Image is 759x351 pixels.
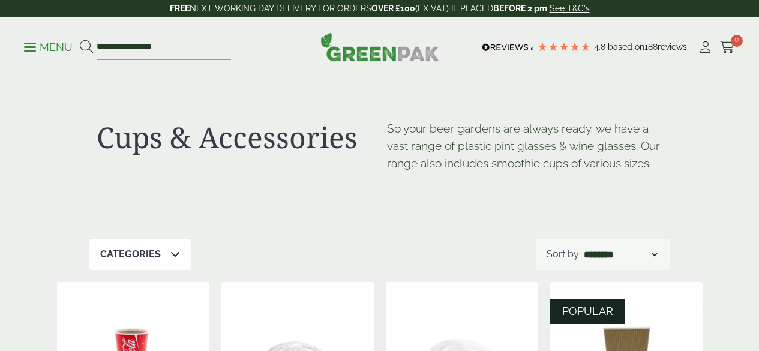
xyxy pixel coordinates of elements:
strong: FREE [170,4,190,13]
strong: BEFORE 2 pm [493,4,547,13]
p: Menu [24,40,73,55]
div: 4.79 Stars [537,41,591,52]
span: 4.8 [594,42,608,52]
span: 188 [644,42,658,52]
p: So your beer gardens are always ready, we have a vast range of plastic pint glasses & wine glasse... [387,120,663,172]
img: REVIEWS.io [482,43,534,52]
a: See T&C's [550,4,590,13]
img: GreenPak Supplies [320,32,439,61]
select: Shop order [581,247,659,262]
i: My Account [698,41,713,53]
p: Categories [100,247,161,262]
span: reviews [658,42,687,52]
span: 0 [731,35,743,47]
i: Cart [720,41,735,53]
h1: Cups & Accessories [97,120,373,155]
p: Sort by [547,247,579,262]
a: 0 [720,38,735,56]
span: Based on [608,42,644,52]
a: Menu [24,40,73,52]
strong: OVER £100 [371,4,415,13]
span: POPULAR [562,305,613,317]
